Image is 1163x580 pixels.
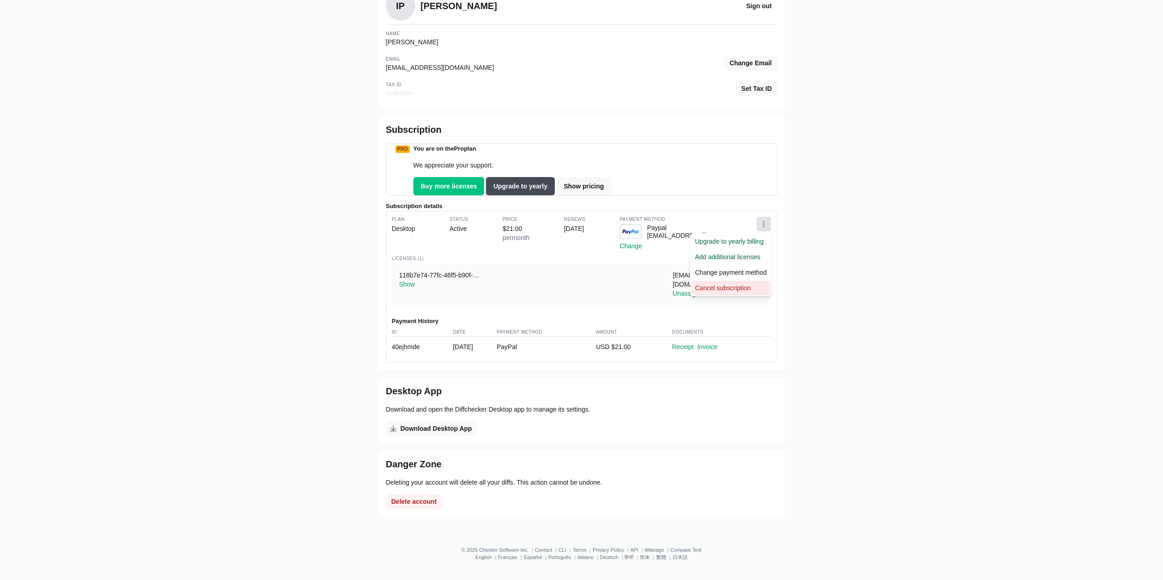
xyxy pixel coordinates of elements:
button: Cancel subscription [691,281,770,295]
div: $ 21.00 [502,217,529,251]
label: Tax ID [386,82,402,87]
th: Payment Method [497,329,596,337]
div: Desktop [392,217,415,251]
span: Upgrade to yearly [491,182,549,191]
a: Italiano [578,554,594,560]
button: Show [399,280,415,289]
div: Status [449,217,468,224]
h2: Danger Zone [386,458,777,470]
td: [DATE] [453,337,497,357]
span: Sign out [745,1,774,10]
label: Email [386,57,401,62]
a: Terms [573,547,586,553]
div: Price [502,217,529,224]
li: © 2025 Checker Software Inc. [461,547,535,553]
div: Paypal [EMAIL_ADDRESS][DOMAIN_NAME] [647,224,738,241]
td: PayPal [497,337,596,357]
button: Upgrade to yearly billing [691,234,770,249]
span: Buy more licenses [419,182,479,191]
div: per month [502,233,529,242]
p: Download and open the Diffchecker Desktop app to manage its settings. [386,405,777,414]
h3: Licenses ( 1 ) [392,256,772,263]
button: Change Email [724,56,777,70]
td: USD $ 21.00 [596,337,672,357]
button: Change [620,241,642,251]
button: Buy more licenses [413,177,485,195]
a: iManage [645,547,664,553]
div: Renews [564,217,585,224]
td: 40ejhmde [392,337,453,357]
a: CLI [558,547,566,553]
h2: Subscription [386,123,777,136]
th: ID [392,329,453,337]
h2: Desktop App [386,385,777,397]
div: [DATE] [564,217,585,251]
span: Show pricing [562,182,606,191]
button: Add additional licenses [691,250,770,264]
a: Contact [535,547,552,553]
div: [EMAIL_ADDRESS][DOMAIN_NAME] [386,63,724,72]
button: Change payment method [691,265,770,280]
a: 繁體 [656,554,666,560]
img: Paypal Logo [620,224,641,239]
h2: Payment History [392,316,772,326]
div: 118b7e74-77fc-46f5-b90f-d05a8bf80700 [399,271,481,280]
a: Privacy Policy [593,547,624,553]
a: 日本語 [673,554,688,560]
button: Delete account [386,494,443,509]
div: Pro [396,146,410,153]
span: Delete account [390,497,439,506]
a: Deutsch [600,554,618,560]
a: Português [548,554,571,560]
p: We appreciate your support. [413,161,611,170]
label: Name [386,31,400,36]
th: Date [453,329,497,337]
button: Unassign [673,289,699,298]
a: API [630,547,638,553]
button: Upgrade to yearly [486,177,554,195]
th: Documents [672,329,772,337]
p: Deleting your account will delete all your diffs. This action cannot be undone. [386,478,777,487]
a: हिन्दी [625,554,633,560]
span: Change Email [728,58,774,68]
th: Amount [596,329,672,337]
a: Invoice [697,343,717,350]
span: Set Tax ID [740,84,774,93]
div: Unknown [386,89,736,98]
div: Payment Method [620,217,738,224]
a: Français [498,554,517,560]
div: [PERSON_NAME] [386,37,777,47]
a: Compare Text [670,547,701,553]
a: Download Desktop App [386,421,478,436]
a: 简体 [640,554,650,560]
a: English [475,554,492,560]
a: Español [524,554,542,560]
h2: Subscription details [386,201,777,211]
div: Active [449,224,468,233]
span: Download Desktop App [399,424,474,433]
a: Show pricing [557,177,611,195]
button: Open dropdown [756,217,771,231]
div: [EMAIL_ADDRESS][DOMAIN_NAME] [673,271,764,298]
button: Set Tax ID [736,81,777,96]
div: Plan [392,217,415,224]
h3: You are on the Pro plan [413,144,611,153]
a: Receipt [672,343,694,350]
